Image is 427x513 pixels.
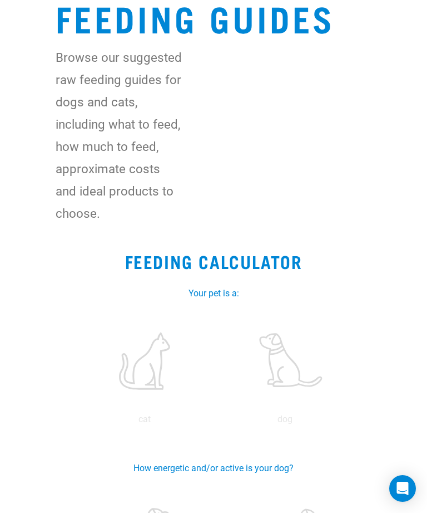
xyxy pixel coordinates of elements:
label: How energetic and/or active is your dog? [62,462,365,475]
div: Open Intercom Messenger [389,475,416,502]
h2: Feeding Calculator [13,251,414,271]
label: Your pet is a: [62,287,365,300]
p: cat [76,413,212,426]
p: dog [217,413,353,426]
p: Browse our suggested raw feeding guides for dogs and cats, including what to feed, how much to fe... [56,46,182,224]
